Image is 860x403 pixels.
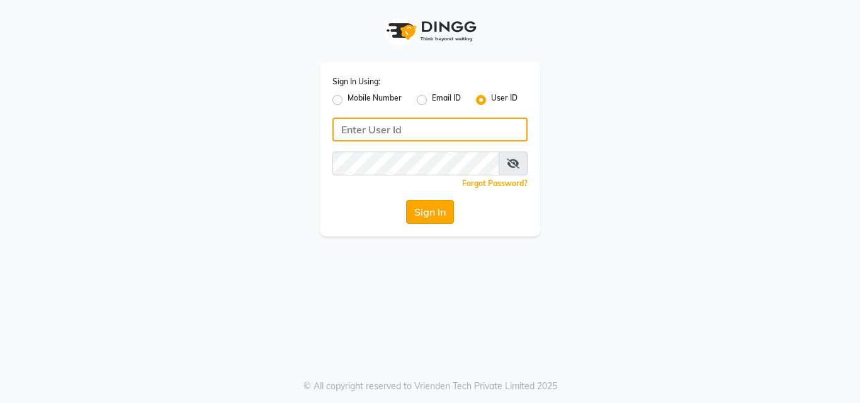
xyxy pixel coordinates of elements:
[406,200,454,224] button: Sign In
[491,92,518,108] label: User ID
[432,92,461,108] label: Email ID
[348,92,402,108] label: Mobile Number
[462,179,528,188] a: Forgot Password?
[332,118,528,141] input: Username
[332,76,380,87] label: Sign In Using:
[380,13,480,50] img: logo1.svg
[332,152,499,175] input: Username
